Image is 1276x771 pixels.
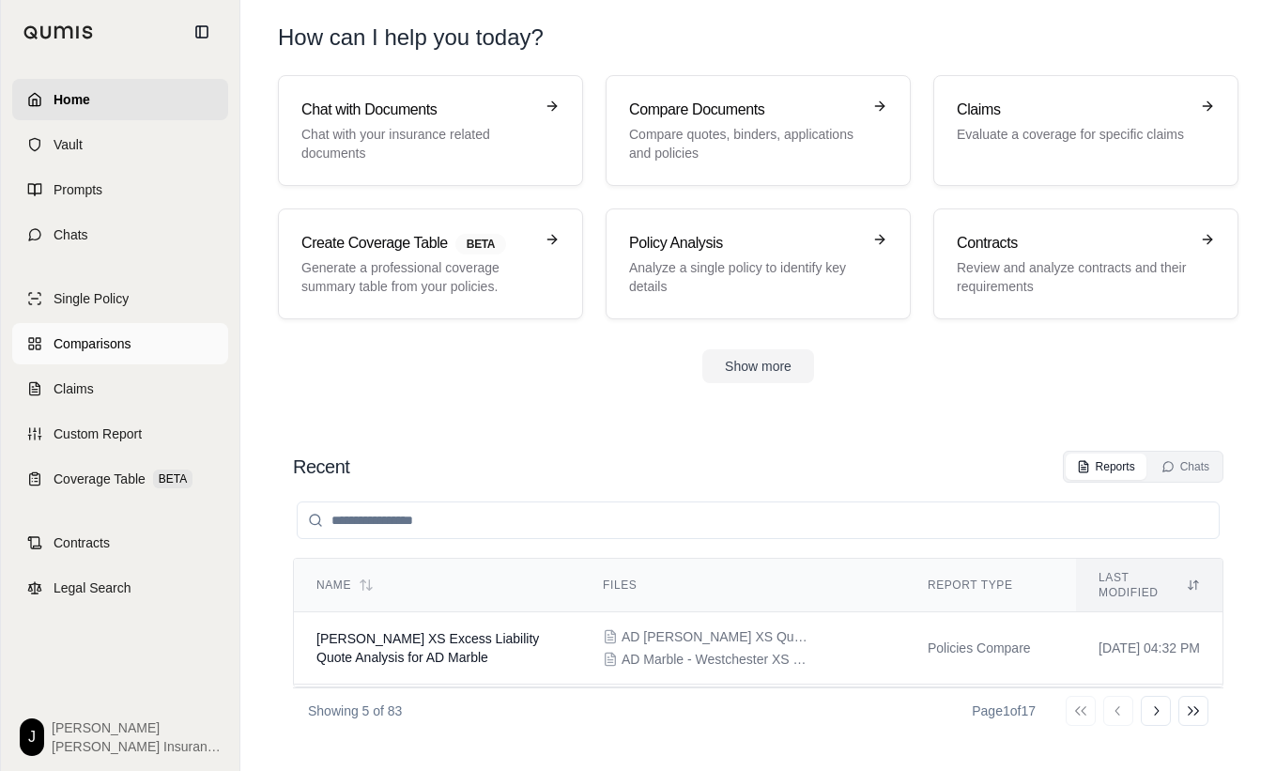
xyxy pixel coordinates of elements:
[957,125,1189,144] p: Evaluate a coverage for specific claims
[54,578,131,597] span: Legal Search
[54,180,102,199] span: Prompts
[12,278,228,319] a: Single Policy
[905,685,1076,757] td: Policies Compare
[187,17,217,47] button: Collapse sidebar
[301,99,533,121] h3: Chat with Documents
[933,208,1238,319] a: ContractsReview and analyze contracts and their requirements
[54,379,94,398] span: Claims
[278,75,583,186] a: Chat with DocumentsChat with your insurance related documents
[54,289,129,308] span: Single Policy
[54,533,110,552] span: Contracts
[1077,459,1135,474] div: Reports
[54,135,83,154] span: Vault
[12,79,228,120] a: Home
[12,169,228,210] a: Prompts
[957,99,1189,121] h3: Claims
[52,718,221,737] span: [PERSON_NAME]
[702,349,814,383] button: Show more
[12,458,228,500] a: Coverage TableBETA
[606,208,911,319] a: Policy AnalysisAnalyze a single policy to identify key details
[54,424,142,443] span: Custom Report
[629,232,861,254] h3: Policy Analysis
[316,631,539,665] span: Hamilton XS Excess Liability Quote Analysis for AD Marble
[293,454,349,480] h2: Recent
[54,225,88,244] span: Chats
[1066,454,1146,480] button: Reports
[12,522,228,563] a: Contracts
[622,627,809,646] span: AD Marble - Hamilton XS Quote.pdf
[54,334,131,353] span: Comparisons
[12,124,228,165] a: Vault
[12,323,228,364] a: Comparisons
[580,559,905,612] th: Files
[301,125,533,162] p: Chat with your insurance related documents
[54,90,90,109] span: Home
[1150,454,1221,480] button: Chats
[629,258,861,296] p: Analyze a single policy to identify key details
[905,612,1076,685] td: Policies Compare
[316,578,558,593] div: Name
[629,125,861,162] p: Compare quotes, binders, applications and policies
[12,413,228,455] a: Custom Report
[12,567,228,609] a: Legal Search
[933,75,1238,186] a: ClaimsEvaluate a coverage for specific claims
[905,559,1076,612] th: Report Type
[629,99,861,121] h3: Compare Documents
[972,702,1036,720] div: Page 1 of 17
[1076,612,1222,685] td: [DATE] 04:32 PM
[1076,685,1222,757] td: [DATE] 12:04 PM
[301,232,533,254] h3: Create Coverage Table
[957,232,1189,254] h3: Contracts
[52,737,221,756] span: [PERSON_NAME] Insurance
[12,368,228,409] a: Claims
[622,650,809,669] span: AD Marble - Westchester XS Quote.pdf
[1099,570,1200,600] div: Last modified
[308,702,402,720] p: Showing 5 of 83
[957,258,1189,296] p: Review and analyze contracts and their requirements
[23,25,94,39] img: Qumis Logo
[455,234,506,254] span: BETA
[12,214,228,255] a: Chats
[278,23,544,53] h1: How can I help you today?
[278,208,583,319] a: Create Coverage TableBETAGenerate a professional coverage summary table from your policies.
[54,470,146,488] span: Coverage Table
[606,75,911,186] a: Compare DocumentsCompare quotes, binders, applications and policies
[301,258,533,296] p: Generate a professional coverage summary table from your policies.
[20,718,44,756] div: J
[153,470,192,488] span: BETA
[1161,459,1209,474] div: Chats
